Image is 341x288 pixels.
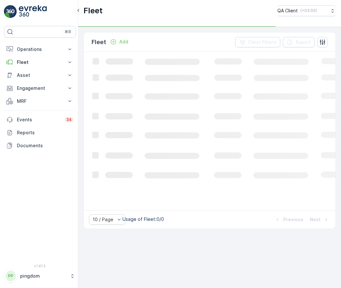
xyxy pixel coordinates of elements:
[17,116,61,123] p: Events
[296,39,311,45] p: Export
[17,72,63,78] p: Asset
[17,142,73,149] p: Documents
[6,271,16,281] div: PP
[17,59,63,66] p: Fleet
[20,273,67,279] p: pingdom
[309,216,330,223] button: Next
[17,85,63,91] p: Engagement
[248,39,276,45] p: Clear Filters
[4,269,76,283] button: PPpingdom
[4,126,76,139] a: Reports
[283,37,315,47] button: Export
[65,29,71,34] p: ⌘B
[4,82,76,95] button: Engagement
[283,216,303,223] p: Previous
[4,56,76,69] button: Fleet
[17,129,73,136] p: Reports
[4,139,76,152] a: Documents
[4,5,17,18] img: logo
[4,113,76,126] a: Events34
[107,38,131,46] button: Add
[17,46,63,53] p: Operations
[277,7,298,14] p: QA Client
[19,5,47,18] img: logo_light-DOdMpM7g.png
[122,216,164,222] p: Usage of Fleet : 0/0
[4,43,76,56] button: Operations
[66,117,72,122] p: 34
[83,6,103,16] p: Fleet
[4,264,76,268] span: v 1.47.3
[4,95,76,108] button: MRF
[4,69,76,82] button: Asset
[119,39,128,45] p: Add
[277,5,336,16] button: QA Client(+03:00)
[17,98,63,104] p: MRF
[310,216,321,223] p: Next
[92,38,106,47] p: Fleet
[235,37,280,47] button: Clear Filters
[273,216,304,223] button: Previous
[300,8,317,13] p: ( +03:00 )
